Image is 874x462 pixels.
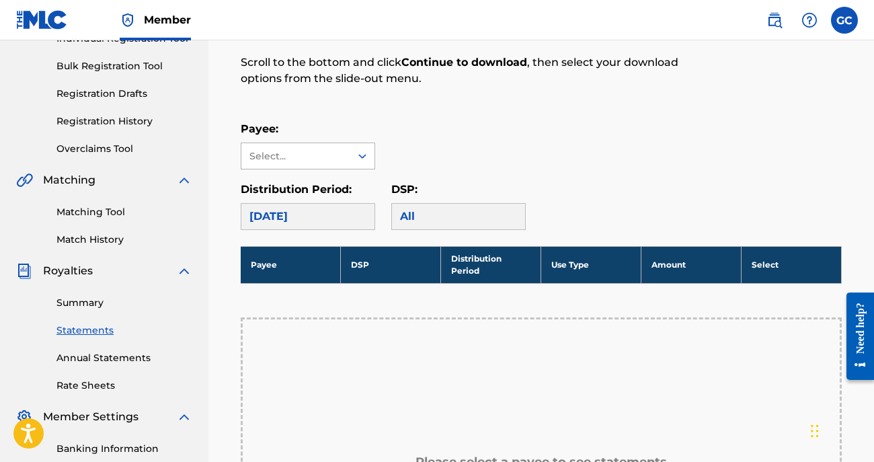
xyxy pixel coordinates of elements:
a: Banking Information [56,442,192,456]
strong: Continue to download [401,56,527,69]
a: Registration Drafts [56,87,192,101]
img: MLC Logo [16,10,68,30]
a: Bulk Registration Tool [56,59,192,73]
a: Public Search [761,7,788,34]
img: Matching [16,172,33,188]
span: Matching [43,172,95,188]
img: search [766,12,783,28]
img: help [801,12,818,28]
th: Amount [641,246,742,283]
img: Royalties [16,263,32,279]
th: Distribution Period [441,246,541,283]
span: Royalties [43,263,93,279]
a: Registration History [56,114,192,128]
div: Glisser [811,411,819,451]
label: Payee: [241,122,278,135]
img: expand [176,409,192,425]
th: DSP [341,246,441,283]
div: User Menu [831,7,858,34]
label: Distribution Period: [241,183,352,196]
img: Member Settings [16,409,32,425]
div: Help [796,7,823,34]
a: Match History [56,233,192,247]
th: Payee [241,246,341,283]
iframe: Chat Widget [807,397,874,462]
a: Rate Sheets [56,379,192,393]
a: Annual Statements [56,351,192,365]
a: Statements [56,323,192,338]
div: Widget de chat [807,397,874,462]
a: Summary [56,296,192,310]
th: Use Type [541,246,641,283]
img: Top Rightsholder [120,12,136,28]
span: Member [144,12,191,28]
span: Member Settings [43,409,138,425]
p: Scroll to the bottom and click , then select your download options from the slide-out menu. [241,54,703,87]
img: expand [176,172,192,188]
label: DSP: [391,183,418,196]
img: expand [176,263,192,279]
a: Overclaims Tool [56,142,192,156]
iframe: Resource Center [836,280,874,391]
div: Select... [249,149,341,163]
th: Select [742,246,842,283]
a: Matching Tool [56,205,192,219]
